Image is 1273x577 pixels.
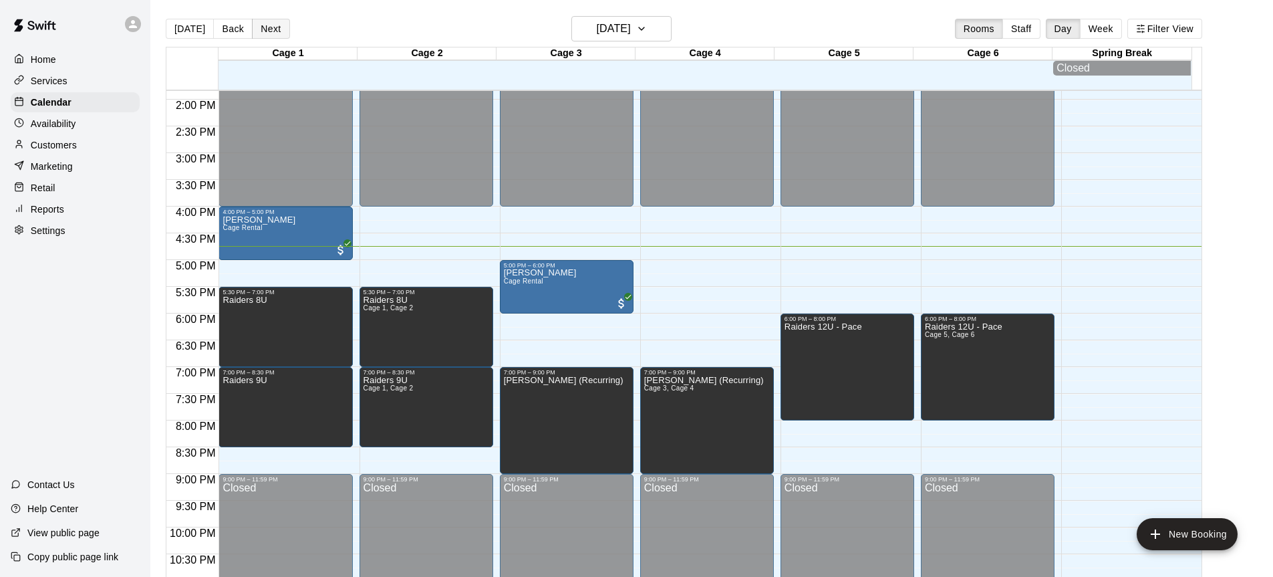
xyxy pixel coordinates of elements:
span: All customers have paid [615,297,628,310]
div: 7:00 PM – 8:30 PM [364,369,489,376]
span: Cage Rental [223,224,262,231]
span: Cage 1, Cage 2 [364,304,414,312]
div: 9:00 PM – 11:59 PM [504,476,629,483]
div: 9:00 PM – 11:59 PM [925,476,1050,483]
div: Spring Break [1052,47,1191,60]
span: 10:30 PM [166,554,219,566]
div: 9:00 PM – 11:59 PM [223,476,348,483]
div: 6:00 PM – 8:00 PM: Raiders 12U - Pace [921,314,1054,421]
a: Customers [11,135,140,155]
div: 5:00 PM – 6:00 PM [504,262,629,269]
span: 4:00 PM [172,207,219,218]
div: Cage 2 [358,47,497,60]
p: Copy public page link [27,550,118,564]
p: Calendar [31,96,72,109]
div: 7:00 PM – 9:00 PM [504,369,629,376]
p: Availability [31,117,76,130]
div: 7:00 PM – 9:00 PM [644,369,770,376]
a: Availability [11,114,140,134]
div: Cage 6 [913,47,1052,60]
p: Retail [31,181,55,195]
button: Back [213,19,253,39]
span: 5:00 PM [172,260,219,271]
p: Settings [31,224,65,237]
span: Cage 3, Cage 4 [644,384,694,392]
div: Cage 5 [774,47,913,60]
p: View public page [27,526,100,540]
div: 7:00 PM – 8:30 PM: Raiders 9U [360,367,493,447]
span: 10:00 PM [166,528,219,539]
button: add [1137,518,1238,550]
span: All customers have paid [334,243,347,257]
button: Next [252,19,289,39]
span: 6:00 PM [172,314,219,325]
span: 6:30 PM [172,340,219,352]
a: Settings [11,221,140,241]
span: 3:30 PM [172,180,219,191]
span: 9:00 PM [172,474,219,485]
p: Help Center [27,502,78,515]
button: Rooms [955,19,1003,39]
div: Cage 1 [219,47,358,60]
div: 5:30 PM – 7:00 PM: Raiders 8U [219,287,352,367]
div: 5:30 PM – 7:00 PM: Raiders 8U [360,287,493,367]
button: Day [1046,19,1081,39]
a: Home [11,49,140,70]
span: 8:30 PM [172,447,219,459]
a: Services [11,71,140,91]
span: 2:30 PM [172,126,219,138]
div: Cage 3 [497,47,635,60]
p: Contact Us [27,478,75,491]
div: 6:00 PM – 8:00 PM: Raiders 12U - Pace [781,314,914,421]
button: [DATE] [571,16,672,41]
div: Closed [1056,62,1187,74]
span: 8:00 PM [172,421,219,432]
div: 7:00 PM – 9:00 PM: Daniel Braud (Recurring) [500,367,633,474]
a: Retail [11,178,140,198]
div: 6:00 PM – 8:00 PM [785,316,910,322]
div: 4:00 PM – 5:00 PM [223,209,348,215]
div: 7:00 PM – 8:30 PM [223,369,348,376]
button: [DATE] [166,19,214,39]
div: 4:00 PM – 5:00 PM: Sean Dandridge [219,207,352,260]
div: 7:00 PM – 8:30 PM: Raiders 9U [219,367,352,447]
div: 5:00 PM – 6:00 PM: Lawson rex [500,260,633,314]
a: Marketing [11,156,140,177]
div: 5:30 PM – 7:00 PM [364,289,489,296]
span: Cage 1, Cage 2 [364,384,414,392]
span: 2:00 PM [172,100,219,111]
span: 4:30 PM [172,233,219,245]
p: Services [31,74,67,88]
button: Filter View [1127,19,1202,39]
span: 3:00 PM [172,153,219,164]
div: 6:00 PM – 8:00 PM [925,316,1050,322]
span: 5:30 PM [172,287,219,298]
span: 7:00 PM [172,367,219,378]
p: Reports [31,203,64,216]
p: Marketing [31,160,73,173]
a: Reports [11,199,140,219]
div: 5:30 PM – 7:00 PM [223,289,348,296]
span: 7:30 PM [172,394,219,405]
span: 9:30 PM [172,501,219,512]
div: 7:00 PM – 9:00 PM: Daniel Braud (Recurring) [640,367,774,474]
p: Customers [31,138,77,152]
div: Cage 4 [635,47,774,60]
span: Cage 5, Cage 6 [925,331,975,338]
div: 9:00 PM – 11:59 PM [644,476,770,483]
span: Cage Rental [504,277,543,285]
h6: [DATE] [597,19,631,38]
button: Week [1080,19,1122,39]
p: Home [31,53,56,66]
button: Staff [1002,19,1040,39]
a: Calendar [11,92,140,112]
